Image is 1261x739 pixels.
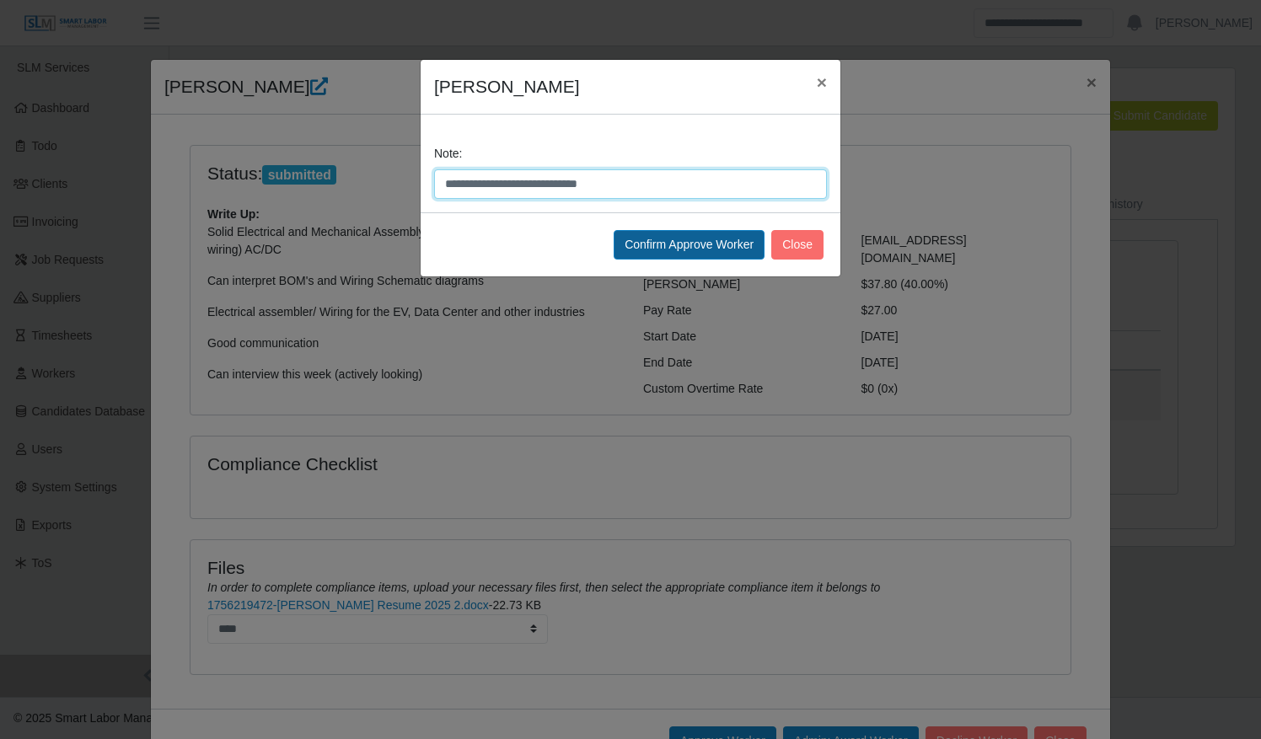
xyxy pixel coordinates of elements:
[434,145,462,163] label: Note:
[771,230,824,260] button: Close
[434,73,580,100] h4: [PERSON_NAME]
[803,60,840,104] button: Close
[614,230,765,260] button: Confirm Approve Worker
[817,72,827,92] span: ×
